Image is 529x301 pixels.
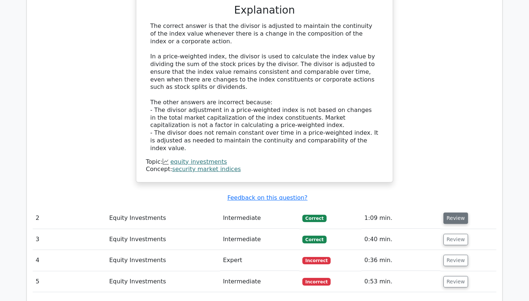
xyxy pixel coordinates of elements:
[361,271,440,292] td: 0:53 min.
[302,257,331,264] span: Incorrect
[302,236,326,243] span: Correct
[227,194,307,201] a: Feedback on this question?
[443,276,468,287] button: Review
[106,271,220,292] td: Equity Investments
[33,229,106,250] td: 3
[302,215,326,222] span: Correct
[220,229,299,250] td: Intermediate
[220,271,299,292] td: Intermediate
[33,271,106,292] td: 5
[172,166,241,173] a: security market indices
[170,158,227,165] a: equity investments
[220,208,299,229] td: Intermediate
[150,4,379,17] h3: Explanation
[106,229,220,250] td: Equity Investments
[33,250,106,271] td: 4
[361,229,440,250] td: 0:40 min.
[361,250,440,271] td: 0:36 min.
[302,278,331,285] span: Incorrect
[443,213,468,224] button: Review
[33,208,106,229] td: 2
[443,234,468,245] button: Review
[146,158,383,166] div: Topic:
[220,250,299,271] td: Expert
[150,22,379,152] div: The correct answer is that the divisor is adjusted to maintain the continuity of the index value ...
[361,208,440,229] td: 1:09 min.
[146,166,383,173] div: Concept:
[106,250,220,271] td: Equity Investments
[443,255,468,266] button: Review
[106,208,220,229] td: Equity Investments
